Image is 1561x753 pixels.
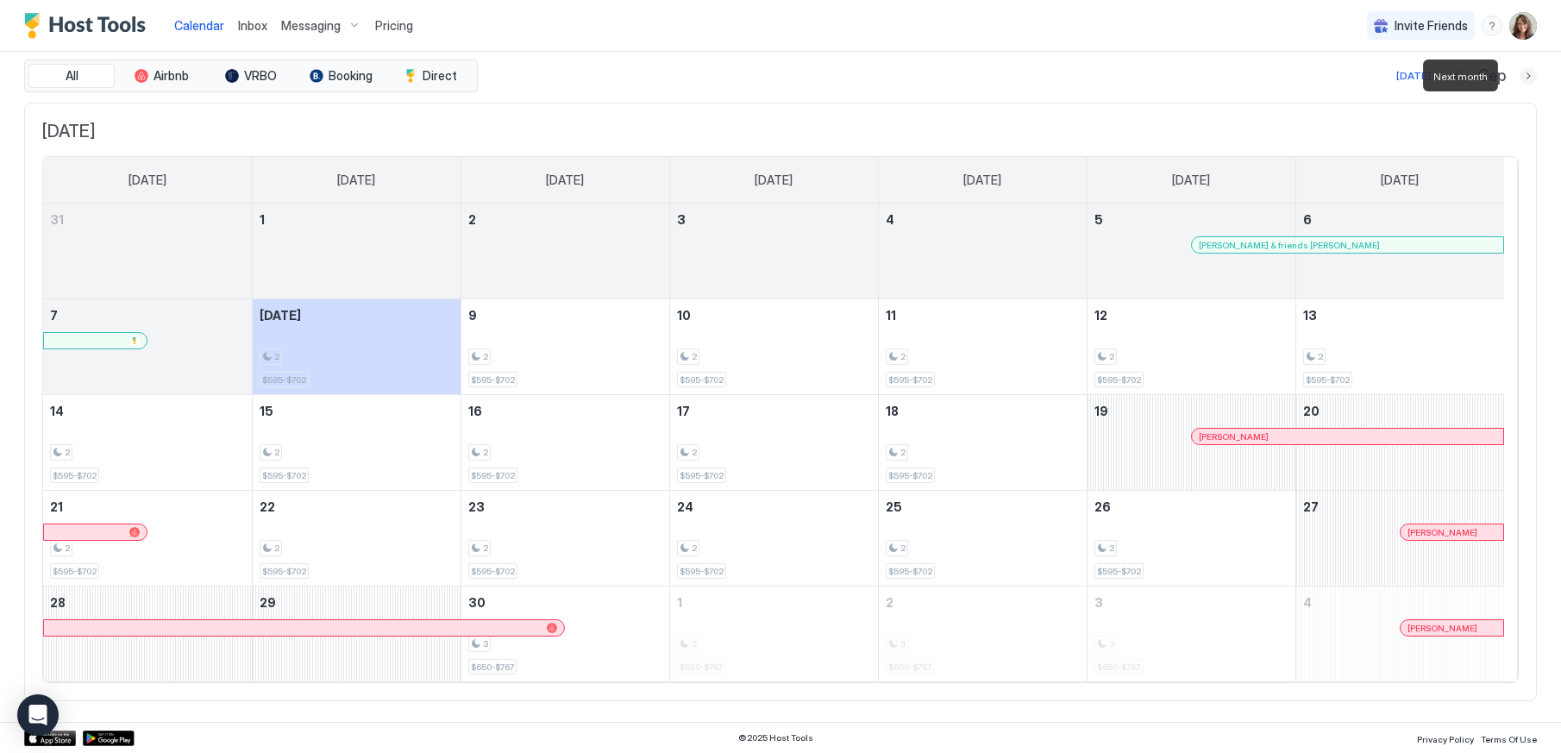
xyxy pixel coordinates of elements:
td: October 3, 2025 [1087,587,1295,682]
span: 3 [677,212,686,227]
span: 2 [483,543,488,554]
span: 27 [1303,499,1319,514]
a: Host Tools Logo [24,13,154,39]
span: $595-$702 [262,374,306,386]
span: 12 [1094,308,1107,323]
span: $595-$702 [1097,374,1141,386]
span: 2 [274,543,279,554]
a: September 15, 2025 [253,395,461,427]
span: $595-$702 [471,566,515,577]
span: $650-$767 [471,662,514,673]
span: 18 [886,404,899,418]
div: [PERSON_NAME] & friends [PERSON_NAME] [1199,240,1496,251]
a: September 22, 2025 [253,491,461,523]
span: Direct [423,68,457,84]
td: September 17, 2025 [669,395,878,491]
span: 1 [677,595,682,610]
td: October 1, 2025 [669,587,878,682]
span: Pricing [375,18,413,34]
div: tab-group [24,60,478,92]
a: October 4, 2025 [1296,587,1505,618]
span: 2 [692,543,697,554]
span: Booking [329,68,373,84]
a: August 31, 2025 [43,204,252,235]
div: Open Intercom Messenger [17,694,59,736]
a: September 18, 2025 [879,395,1087,427]
span: 11 [886,308,896,323]
td: September 30, 2025 [461,587,669,682]
a: Calendar [174,16,224,35]
span: 15 [260,404,273,418]
span: $595-$702 [471,374,515,386]
a: Google Play Store [83,731,135,746]
a: September 29, 2025 [253,587,461,618]
span: © 2025 Host Tools [738,732,813,744]
div: [PERSON_NAME] [1407,623,1496,634]
span: $595-$702 [262,470,306,481]
span: 2 [692,447,697,458]
span: $595-$702 [680,470,724,481]
span: 2 [1109,543,1114,554]
td: September 22, 2025 [252,491,461,587]
button: [DATE] [1394,66,1433,86]
span: [DATE] [42,121,1519,142]
a: September 4, 2025 [879,204,1087,235]
a: Inbox [238,16,267,35]
a: September 6, 2025 [1296,204,1505,235]
div: menu [1482,16,1502,36]
a: September 14, 2025 [43,395,252,427]
span: [DATE] [129,173,166,188]
td: September 10, 2025 [669,299,878,395]
td: September 28, 2025 [43,587,252,682]
td: September 15, 2025 [252,395,461,491]
a: September 20, 2025 [1296,395,1505,427]
a: September 27, 2025 [1296,491,1505,523]
span: [DATE] [963,173,1001,188]
td: October 4, 2025 [1295,587,1504,682]
span: $595-$702 [1097,566,1141,577]
span: $595-$702 [471,470,515,481]
span: 9 [468,308,477,323]
a: October 1, 2025 [670,587,878,618]
a: Thursday [946,157,1019,204]
a: Monday [320,157,392,204]
span: 2 [65,543,70,554]
a: September 19, 2025 [1088,395,1295,427]
a: September 8, 2025 [253,299,461,331]
span: 21 [50,499,63,514]
span: $595-$702 [680,374,724,386]
td: September 8, 2025 [252,299,461,395]
a: October 2, 2025 [879,587,1087,618]
td: September 6, 2025 [1295,204,1504,299]
td: September 29, 2025 [252,587,461,682]
a: September 24, 2025 [670,491,878,523]
span: Privacy Policy [1417,734,1474,744]
td: September 11, 2025 [878,299,1087,395]
span: 2 [900,447,906,458]
span: 2 [692,351,697,362]
td: September 25, 2025 [878,491,1087,587]
span: 24 [677,499,693,514]
a: September 25, 2025 [879,491,1087,523]
td: September 14, 2025 [43,395,252,491]
a: Privacy Policy [1417,729,1474,747]
span: VRBO [244,68,277,84]
span: 26 [1094,499,1111,514]
a: September 3, 2025 [670,204,878,235]
a: September 7, 2025 [43,299,252,331]
span: 1 [260,212,265,227]
a: September 10, 2025 [670,299,878,331]
span: $595-$702 [53,470,97,481]
td: September 27, 2025 [1295,491,1504,587]
span: [PERSON_NAME] & friends [PERSON_NAME] [1199,240,1380,251]
span: [PERSON_NAME] [1407,527,1477,538]
a: September 2, 2025 [461,204,669,235]
span: 4 [1303,595,1312,610]
a: September 23, 2025 [461,491,669,523]
span: 30 [468,595,486,610]
button: VRBO [208,64,294,88]
a: Wednesday [737,157,810,204]
span: 2 [1109,351,1114,362]
div: App Store [24,731,76,746]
